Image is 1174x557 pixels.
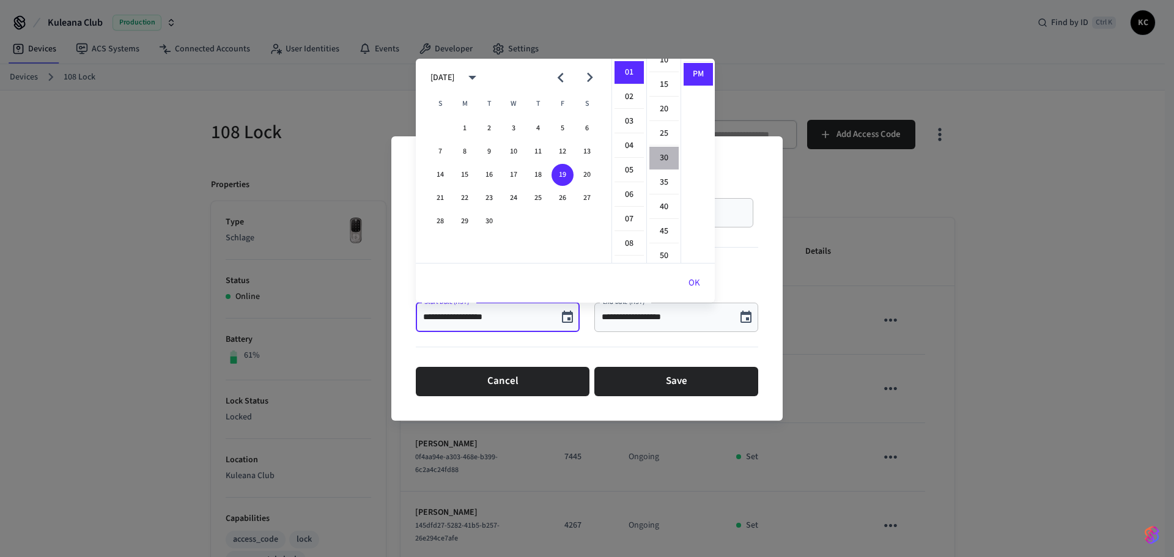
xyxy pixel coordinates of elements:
[576,187,598,209] button: 27
[684,63,713,86] li: PM
[615,208,644,231] li: 7 hours
[416,367,589,396] button: Cancel
[649,98,679,121] li: 20 minutes
[503,92,525,116] span: Wednesday
[615,232,644,256] li: 8 hours
[615,61,644,84] li: 1 hours
[478,210,500,232] button: 30
[1145,525,1159,545] img: SeamLogoGradient.69752ec5.svg
[552,141,574,163] button: 12
[576,164,598,186] button: 20
[527,141,549,163] button: 11
[478,164,500,186] button: 16
[503,164,525,186] button: 17
[503,187,525,209] button: 24
[555,305,580,330] button: Choose date, selected date is Sep 19, 2025
[552,92,574,116] span: Friday
[454,117,476,139] button: 1
[576,141,598,163] button: 13
[552,187,574,209] button: 26
[454,164,476,186] button: 15
[429,210,451,232] button: 28
[478,141,500,163] button: 9
[612,59,646,263] ul: Select hours
[649,196,679,219] li: 40 minutes
[615,159,644,182] li: 5 hours
[454,92,476,116] span: Monday
[649,171,679,194] li: 35 minutes
[615,135,644,158] li: 4 hours
[503,141,525,163] button: 10
[615,257,644,280] li: 9 hours
[615,86,644,109] li: 2 hours
[454,187,476,209] button: 22
[649,220,679,243] li: 45 minutes
[734,305,758,330] button: Choose date, selected date is Sep 22, 2025
[575,63,604,92] button: Next month
[424,297,472,306] label: Start Date (HST)
[546,63,575,92] button: Previous month
[429,92,451,116] span: Sunday
[429,187,451,209] button: 21
[429,164,451,186] button: 14
[649,73,679,97] li: 15 minutes
[552,117,574,139] button: 5
[478,187,500,209] button: 23
[454,210,476,232] button: 29
[681,59,715,263] ul: Select meridiem
[576,92,598,116] span: Saturday
[454,141,476,163] button: 8
[552,164,574,186] button: 19
[503,117,525,139] button: 3
[649,122,679,146] li: 25 minutes
[527,187,549,209] button: 25
[527,92,549,116] span: Thursday
[458,63,487,92] button: calendar view is open, switch to year view
[649,245,679,268] li: 50 minutes
[594,367,758,396] button: Save
[430,72,454,84] div: [DATE]
[615,110,644,133] li: 3 hours
[478,117,500,139] button: 2
[429,141,451,163] button: 7
[527,164,549,186] button: 18
[646,59,681,263] ul: Select minutes
[649,49,679,72] li: 10 minutes
[576,117,598,139] button: 6
[674,268,715,298] button: OK
[478,92,500,116] span: Tuesday
[527,117,549,139] button: 4
[603,297,648,306] label: End Date (HST)
[649,147,679,170] li: 30 minutes
[615,183,644,207] li: 6 hours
